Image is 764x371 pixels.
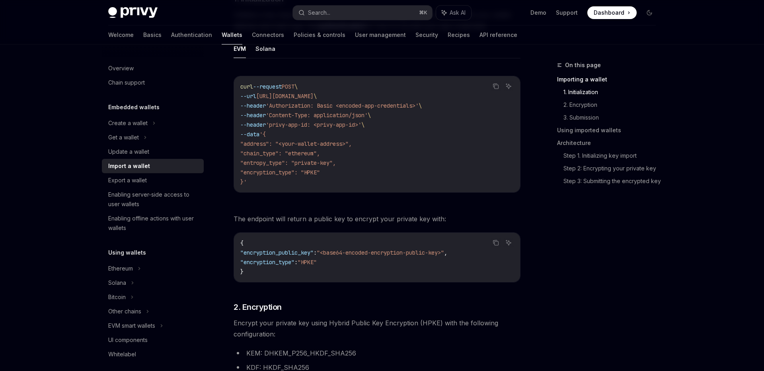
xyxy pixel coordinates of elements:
span: "encryption_public_key" [240,249,314,256]
span: ⌘ K [419,10,427,16]
a: API reference [479,25,517,44]
span: \ [314,93,317,100]
span: Encrypt your private key using Hybrid Public Key Encryption (HPKE) with the following configuration: [234,317,520,340]
a: Basics [143,25,162,44]
span: \ [361,121,364,128]
span: [URL][DOMAIN_NAME] [256,93,314,100]
span: 2. Encryption [234,301,282,313]
span: , [444,249,447,256]
div: Create a wallet [108,118,148,128]
li: KEM: DHKEM_P256_HKDF_SHA256 [234,348,520,359]
span: Ask AI [450,9,466,17]
span: 'Authorization: Basic <encoded-app-credentials>' [266,102,419,109]
span: 'Content-Type: application/json' [266,112,368,119]
a: Recipes [448,25,470,44]
div: Whitelabel [108,350,136,359]
button: Solana [255,39,275,58]
div: Overview [108,64,134,73]
span: On this page [565,60,601,70]
div: EVM smart wallets [108,321,155,330]
span: --header [240,112,266,119]
span: }' [240,178,247,185]
a: Whitelabel [102,347,204,361]
a: Architecture [557,137,662,149]
div: Enabling server-side access to user wallets [108,190,199,209]
h5: Embedded wallets [108,102,160,112]
a: Wallets [222,25,242,44]
span: { [240,240,244,247]
div: Solana [108,278,126,288]
a: Connectors [252,25,284,44]
a: UI components [102,333,204,347]
div: Search... [308,8,330,17]
div: Other chains [108,307,141,316]
a: Step 3: Submitting the encrypted key [563,175,662,187]
a: Enabling offline actions with user wallets [102,211,204,235]
a: Dashboard [587,6,637,19]
span: "encryption_type": "HPKE" [240,169,320,176]
span: "chain_type": "ethereum", [240,150,320,157]
a: Policies & controls [294,25,345,44]
button: Copy the contents from the code block [491,238,501,248]
button: EVM [234,39,246,58]
span: \ [419,102,422,109]
div: Bitcoin [108,292,126,302]
img: dark logo [108,7,158,18]
span: --header [240,121,266,128]
a: 3. Submission [563,111,662,124]
h5: Using wallets [108,248,146,257]
a: Update a wallet [102,145,204,159]
a: Security [415,25,438,44]
a: 2. Encryption [563,99,662,111]
a: Export a wallet [102,173,204,187]
span: POST [282,83,294,90]
span: '{ [259,131,266,138]
div: Ethereum [108,264,133,273]
span: "HPKE" [298,259,317,266]
a: Support [556,9,578,17]
a: Welcome [108,25,134,44]
span: "<base64-encoded-encryption-public-key>" [317,249,444,256]
span: --header [240,102,266,109]
a: Importing a wallet [557,73,662,86]
span: "encryption_type" [240,259,294,266]
span: \ [294,83,298,90]
button: Search...⌘K [293,6,432,20]
div: Chain support [108,78,145,87]
span: --url [240,93,256,100]
a: Using imported wallets [557,124,662,137]
div: UI components [108,335,148,345]
a: Enabling server-side access to user wallets [102,187,204,211]
a: Step 2: Encrypting your private key [563,162,662,175]
button: Ask AI [436,6,471,20]
a: Authentication [171,25,212,44]
button: Ask AI [503,238,514,248]
span: --request [253,83,282,90]
div: Get a wallet [108,133,139,142]
span: --data [240,131,259,138]
a: Demo [530,9,546,17]
div: Enabling offline actions with user wallets [108,214,199,233]
span: Dashboard [594,9,624,17]
span: 'privy-app-id: <privy-app-id>' [266,121,361,128]
button: Toggle dark mode [643,6,656,19]
span: : [314,249,317,256]
span: The endpoint will return a public key to encrypt your private key with: [234,213,520,224]
span: \ [368,112,371,119]
button: Copy the contents from the code block [491,81,501,91]
a: Import a wallet [102,159,204,173]
div: Import a wallet [108,161,150,171]
a: Overview [102,61,204,75]
span: curl [240,83,253,90]
span: "address": "<your-wallet-address>", [240,140,352,147]
a: User management [355,25,406,44]
button: Ask AI [503,81,514,91]
div: Update a wallet [108,147,149,157]
a: Chain support [102,75,204,90]
div: Export a wallet [108,176,147,185]
a: 1. Initialization [563,86,662,99]
span: } [240,268,244,275]
a: Step 1. Initializing key import [563,149,662,162]
span: : [294,259,298,266]
span: "entropy_type": "private-key", [240,159,336,166]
